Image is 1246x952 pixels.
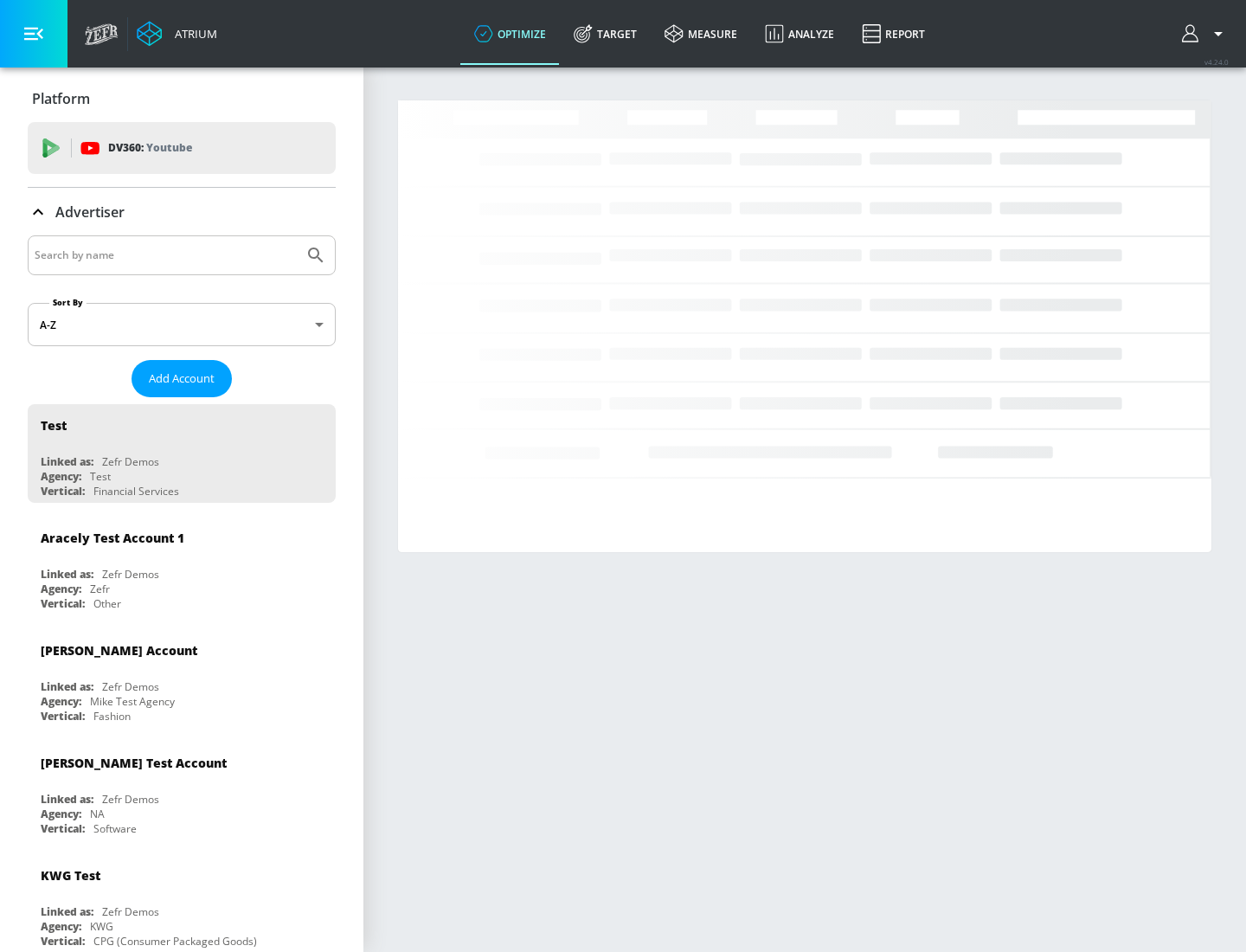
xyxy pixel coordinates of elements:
div: Platform [28,74,336,123]
div: TestLinked as:Zefr DemosAgency:TestVertical:Financial Services [28,404,336,503]
p: Youtube [146,138,192,157]
a: Analyze [751,3,848,65]
div: Software [93,821,137,836]
span: Add Account [149,369,215,389]
div: Test [41,417,67,434]
p: Advertiser [55,203,125,222]
div: Vertical: [41,709,85,724]
span: v 4.24.0 [1204,57,1229,67]
div: Zefr Demos [102,567,159,582]
div: Mike Test Agency [90,694,175,709]
div: Agency: [41,807,81,821]
div: A-Z [28,303,336,346]
label: Sort By [49,297,87,308]
a: Target [560,3,651,65]
div: Vertical: [41,596,85,611]
div: Zefr [90,582,110,596]
div: [PERSON_NAME] Test Account [41,755,227,771]
div: KWG Test [41,867,100,884]
p: Platform [32,89,90,108]
div: NA [90,807,105,821]
div: Vertical: [41,484,85,499]
a: Report [848,3,939,65]
div: Zefr Demos [102,454,159,469]
div: Advertiser [28,188,336,236]
div: Linked as: [41,567,93,582]
div: DV360: Youtube [28,122,336,174]
div: Other [93,596,121,611]
div: [PERSON_NAME] Account [41,642,197,659]
a: optimize [460,3,560,65]
div: Agency: [41,919,81,934]
div: Linked as: [41,904,93,919]
div: Fashion [93,709,131,724]
div: Aracely Test Account 1Linked as:Zefr DemosAgency:ZefrVertical:Other [28,517,336,615]
div: Agency: [41,469,81,484]
a: measure [651,3,751,65]
div: KWG [90,919,113,934]
div: [PERSON_NAME] Test AccountLinked as:Zefr DemosAgency:NAVertical:Software [28,742,336,840]
input: Search by name [35,244,297,267]
div: Zefr Demos [102,679,159,694]
div: Vertical: [41,934,85,949]
div: Atrium [168,26,217,42]
div: Linked as: [41,792,93,807]
div: Zefr Demos [102,904,159,919]
div: Test [90,469,111,484]
div: Linked as: [41,679,93,694]
div: Linked as: [41,454,93,469]
div: [PERSON_NAME] AccountLinked as:Zefr DemosAgency:Mike Test AgencyVertical:Fashion [28,629,336,728]
button: Add Account [132,360,232,397]
a: Atrium [137,21,217,47]
div: Aracely Test Account 1 [41,530,184,546]
div: Agency: [41,694,81,709]
div: Zefr Demos [102,792,159,807]
div: CPG (Consumer Packaged Goods) [93,934,257,949]
p: DV360: [108,138,192,158]
div: Vertical: [41,821,85,836]
div: Financial Services [93,484,179,499]
div: Agency: [41,582,81,596]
